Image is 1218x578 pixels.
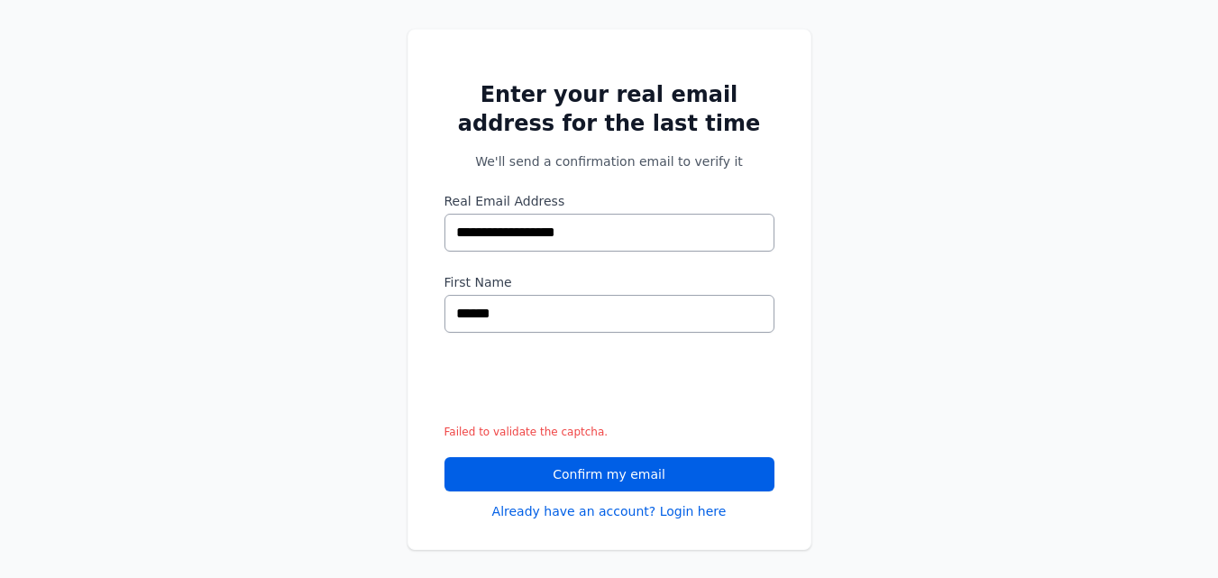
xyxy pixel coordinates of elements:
div: Failed to validate the captcha. [444,425,774,439]
button: Confirm my email [444,457,774,491]
h2: Enter your real email address for the last time [444,80,774,138]
p: We'll send a confirmation email to verify it [444,152,774,170]
a: Already have an account? Login here [492,502,727,520]
iframe: reCAPTCHA [444,354,719,425]
label: Real Email Address [444,192,774,210]
label: First Name [444,273,774,291]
